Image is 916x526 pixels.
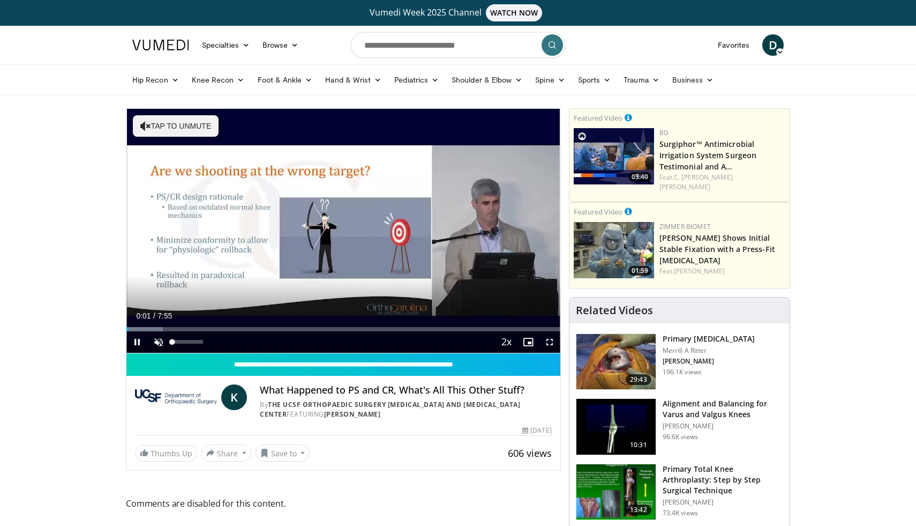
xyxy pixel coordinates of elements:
small: Featured Video [574,113,622,123]
a: Specialties [196,34,256,56]
p: [PERSON_NAME] [663,357,755,366]
input: Search topics, interventions [351,32,565,58]
a: Business [666,69,720,91]
p: 196.1K views [663,368,702,376]
button: Share [201,444,251,462]
p: Merrill A Ritter [663,346,755,355]
a: Vumedi Week 2025 ChannelWATCH NOW [134,4,782,21]
a: D [762,34,784,56]
button: Enable picture-in-picture mode [517,331,539,353]
span: 606 views [508,447,552,460]
a: C. [PERSON_NAME] [PERSON_NAME] [659,173,733,191]
a: Pediatrics [388,69,445,91]
p: 96.6K views [663,433,698,441]
div: Volume Level [172,340,202,344]
span: 29:43 [626,374,651,385]
img: VuMedi Logo [132,40,189,50]
div: [DATE] [522,426,551,435]
span: 01:59 [628,266,651,276]
a: Hand & Wrist [319,69,388,91]
a: Trauma [617,69,666,91]
button: Pause [126,331,148,353]
span: / [153,312,155,320]
img: The UCSF Orthopaedic Surgery Arthritis and Joint Replacement Center [135,384,217,410]
img: 297061_3.png.150x105_q85_crop-smart_upscale.jpg [576,334,656,390]
a: [PERSON_NAME] [674,266,725,276]
img: 38523_0000_3.png.150x105_q85_crop-smart_upscale.jpg [576,399,656,455]
button: Unmute [148,331,169,353]
a: Knee Recon [185,69,251,91]
span: WATCH NOW [486,4,543,21]
span: 10:31 [626,440,651,450]
video-js: Video Player [126,109,560,353]
button: Playback Rate [496,331,517,353]
a: K [221,384,247,410]
a: 10:31 Alignment and Balancing for Varus and Valgus Knees [PERSON_NAME] 96.6K views [576,398,783,455]
a: Favorites [711,34,756,56]
h3: Primary [MEDICAL_DATA] [663,334,755,344]
p: [PERSON_NAME] [663,498,783,507]
a: 03:40 [574,128,654,184]
button: Fullscreen [539,331,560,353]
h4: What Happened to PS and CR, What's All This Other Stuff? [260,384,551,396]
a: BD [659,128,669,137]
div: Progress Bar [126,327,560,331]
a: Surgiphor™ Antimicrobial Irrigation System Surgeon Testimonial and A… [659,139,757,172]
a: 13:42 Primary Total Knee Arthroplasty: Step by Step Surgical Technique [PERSON_NAME] 73.4K views [576,464,783,521]
h3: Alignment and Balancing for Varus and Valgus Knees [663,398,783,420]
a: 29:43 Primary [MEDICAL_DATA] Merrill A Ritter [PERSON_NAME] 196.1K views [576,334,783,390]
a: Hip Recon [126,69,185,91]
a: Thumbs Up [135,445,197,462]
div: Feat. [659,266,785,276]
img: oa8B-rsjN5HfbTbX5hMDoxOjB1O5lLKx_1.150x105_q85_crop-smart_upscale.jpg [576,464,656,520]
h4: Related Videos [576,304,653,317]
button: Save to [256,444,310,462]
small: Featured Video [574,207,622,217]
span: 7:55 [157,312,172,320]
a: Browse [256,34,305,56]
a: [PERSON_NAME] [324,410,381,419]
a: Sports [572,69,618,91]
div: Feat. [659,173,785,192]
a: The UCSF Orthopaedic Surgery [MEDICAL_DATA] and [MEDICAL_DATA] Center [260,400,520,419]
span: 03:40 [628,172,651,182]
a: Spine [529,69,571,91]
a: [PERSON_NAME] Shows Initial Stable Fixation with a Press-Fit [MEDICAL_DATA] [659,233,775,265]
p: [PERSON_NAME] [663,422,783,431]
h3: Primary Total Knee Arthroplasty: Step by Step Surgical Technique [663,464,783,496]
span: 13:42 [626,505,651,515]
img: 70422da6-974a-44ac-bf9d-78c82a89d891.150x105_q85_crop-smart_upscale.jpg [574,128,654,184]
span: 0:01 [136,312,151,320]
a: Foot & Ankle [251,69,319,91]
div: By FEATURING [260,400,551,419]
button: Tap to unmute [133,115,219,137]
span: Comments are disabled for this content. [126,497,561,510]
p: 73.4K views [663,509,698,517]
a: Shoulder & Elbow [445,69,529,91]
img: 6bc46ad6-b634-4876-a934-24d4e08d5fac.150x105_q85_crop-smart_upscale.jpg [574,222,654,278]
a: Zimmer Biomet [659,222,711,231]
a: 01:59 [574,222,654,278]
